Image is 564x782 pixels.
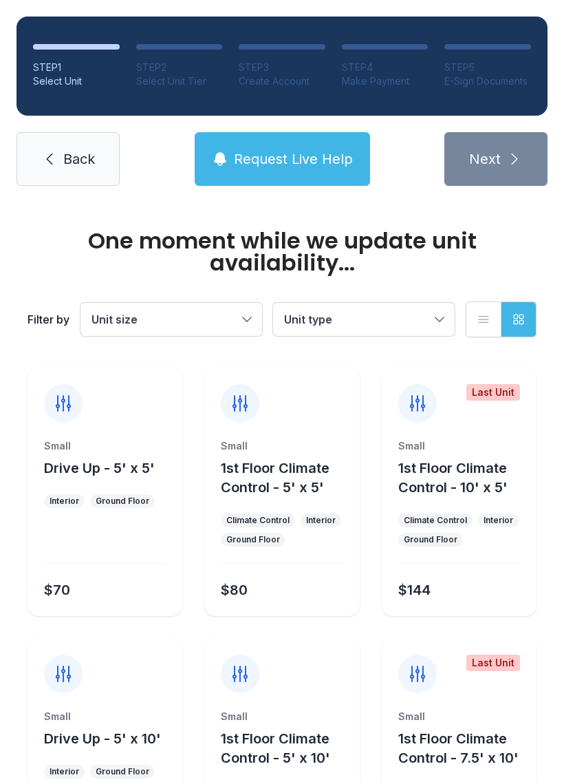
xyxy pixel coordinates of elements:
[398,710,520,723] div: Small
[221,458,354,497] button: 1st Floor Climate Control - 5' x 5'
[44,710,166,723] div: Small
[28,311,69,328] div: Filter by
[466,384,520,401] div: Last Unit
[221,439,343,453] div: Small
[221,729,354,768] button: 1st Floor Climate Control - 5' x 10'
[80,303,262,336] button: Unit size
[398,439,520,453] div: Small
[44,730,161,747] span: Drive Up - 5' x 10'
[398,729,531,768] button: 1st Floor Climate Control - 7.5' x 10'
[466,655,520,671] div: Last Unit
[444,61,531,74] div: STEP 5
[342,61,429,74] div: STEP 4
[221,710,343,723] div: Small
[273,303,455,336] button: Unit type
[96,766,149,777] div: Ground Floor
[96,496,149,507] div: Ground Floor
[234,149,353,169] span: Request Live Help
[239,61,325,74] div: STEP 3
[484,515,513,526] div: Interior
[398,730,519,766] span: 1st Floor Climate Control - 7.5' x 10'
[44,729,161,748] button: Drive Up - 5' x 10'
[284,313,332,326] span: Unit type
[398,460,508,496] span: 1st Floor Climate Control - 10' x 5'
[28,230,536,274] div: One moment while we update unit availability...
[342,74,429,88] div: Make Payment
[404,534,457,545] div: Ground Floor
[221,460,329,496] span: 1st Floor Climate Control - 5' x 5'
[221,580,248,600] div: $80
[33,61,120,74] div: STEP 1
[44,439,166,453] div: Small
[398,458,531,497] button: 1st Floor Climate Control - 10' x 5'
[404,515,467,526] div: Climate Control
[63,149,95,169] span: Back
[469,149,501,169] span: Next
[444,74,531,88] div: E-Sign Documents
[44,580,70,600] div: $70
[239,74,325,88] div: Create Account
[50,766,79,777] div: Interior
[398,580,431,600] div: $144
[221,730,330,766] span: 1st Floor Climate Control - 5' x 10'
[226,515,290,526] div: Climate Control
[44,460,155,476] span: Drive Up - 5' x 5'
[136,61,223,74] div: STEP 2
[44,458,155,478] button: Drive Up - 5' x 5'
[136,74,223,88] div: Select Unit Tier
[33,74,120,88] div: Select Unit
[226,534,280,545] div: Ground Floor
[50,496,79,507] div: Interior
[306,515,336,526] div: Interior
[91,313,138,326] span: Unit size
